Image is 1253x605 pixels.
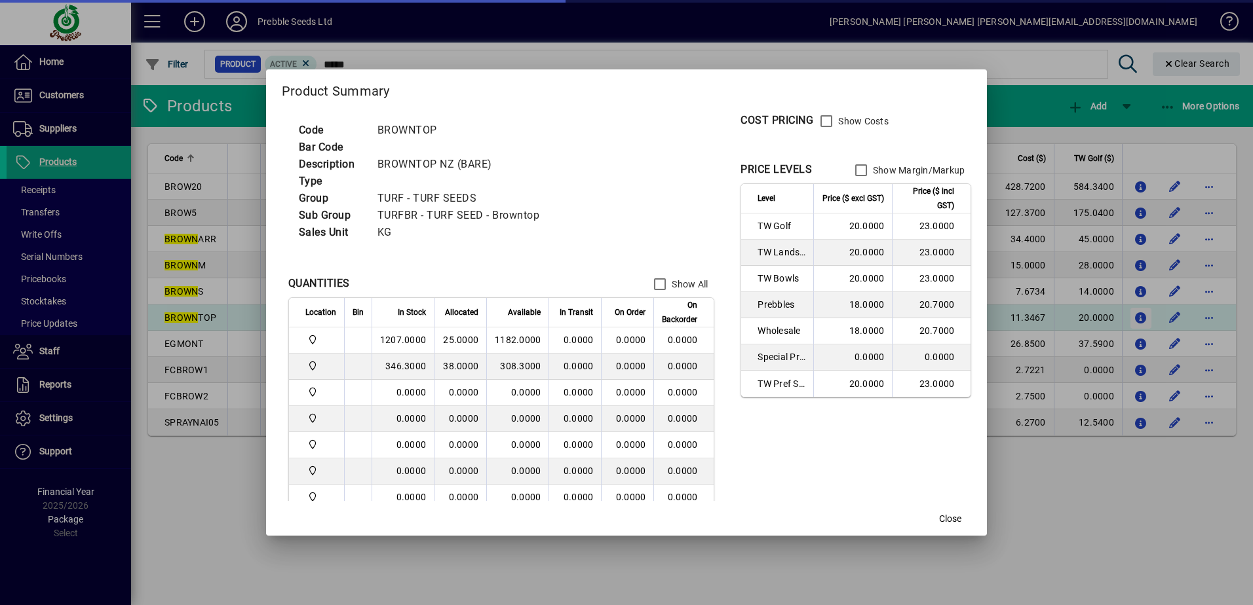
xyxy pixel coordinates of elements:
[372,458,434,485] td: 0.0000
[892,318,971,344] td: 20.7000
[653,380,714,406] td: 0.0000
[758,272,805,285] span: TW Bowls
[372,354,434,380] td: 346.3000
[434,458,486,485] td: 0.0000
[564,492,594,502] span: 0.0000
[892,213,971,240] td: 23.0000
[508,305,541,320] span: Available
[445,305,478,320] span: Allocated
[813,344,892,371] td: 0.0000
[813,292,892,318] td: 18.0000
[371,190,556,207] td: TURF - TURF SEEDS
[741,113,813,128] div: COST PRICING
[434,432,486,458] td: 0.0000
[892,371,971,397] td: 23.0000
[564,387,594,397] span: 0.0000
[758,219,805,232] span: TW Golf
[292,207,371,224] td: Sub Group
[939,512,961,526] span: Close
[371,224,556,241] td: KG
[486,380,549,406] td: 0.0000
[564,361,594,371] span: 0.0000
[813,240,892,266] td: 20.0000
[434,354,486,380] td: 38.0000
[486,432,549,458] td: 0.0000
[564,439,594,450] span: 0.0000
[266,69,988,107] h2: Product Summary
[758,246,805,259] span: TW Landscaper
[564,413,594,424] span: 0.0000
[836,115,889,128] label: Show Costs
[892,240,971,266] td: 23.0000
[813,266,892,292] td: 20.0000
[372,485,434,511] td: 0.0000
[616,413,646,424] span: 0.0000
[486,406,549,432] td: 0.0000
[653,406,714,432] td: 0.0000
[616,492,646,502] span: 0.0000
[288,276,350,291] div: QUANTITIES
[353,305,364,320] span: Bin
[434,327,486,354] td: 25.0000
[813,371,892,397] td: 20.0000
[371,122,556,139] td: BROWNTOP
[616,361,646,371] span: 0.0000
[372,380,434,406] td: 0.0000
[292,122,371,139] td: Code
[892,292,971,318] td: 20.7000
[929,507,971,530] button: Close
[616,335,646,345] span: 0.0000
[758,191,775,206] span: Level
[653,432,714,458] td: 0.0000
[653,327,714,354] td: 0.0000
[813,213,892,240] td: 20.0000
[813,318,892,344] td: 18.0000
[900,184,954,213] span: Price ($ incl GST)
[292,139,371,156] td: Bar Code
[560,305,593,320] span: In Transit
[870,164,965,177] label: Show Margin/Markup
[758,377,805,390] span: TW Pref Sup
[653,485,714,511] td: 0.0000
[292,190,371,207] td: Group
[892,344,971,371] td: 0.0000
[434,380,486,406] td: 0.0000
[371,156,556,173] td: BROWNTOP NZ (BARE)
[564,466,594,476] span: 0.0000
[486,458,549,485] td: 0.0000
[758,350,805,363] span: Special Price
[653,458,714,485] td: 0.0000
[398,305,426,320] span: In Stock
[434,485,486,511] td: 0.0000
[292,224,371,241] td: Sales Unit
[653,354,714,380] td: 0.0000
[662,298,697,327] span: On Backorder
[486,485,549,511] td: 0.0000
[758,324,805,337] span: Wholesale
[434,406,486,432] td: 0.0000
[892,266,971,292] td: 23.0000
[486,354,549,380] td: 308.3000
[615,305,646,320] span: On Order
[372,432,434,458] td: 0.0000
[758,298,805,311] span: Prebbles
[292,156,371,173] td: Description
[372,406,434,432] td: 0.0000
[616,466,646,476] span: 0.0000
[372,327,434,354] td: 1207.0000
[371,207,556,224] td: TURFBR - TURF SEED - Browntop
[669,278,708,291] label: Show All
[486,327,549,354] td: 1182.0000
[564,335,594,345] span: 0.0000
[741,162,812,177] div: PRICE LEVELS
[616,439,646,450] span: 0.0000
[305,305,336,320] span: Location
[616,387,646,397] span: 0.0000
[822,191,884,206] span: Price ($ excl GST)
[292,173,371,190] td: Type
